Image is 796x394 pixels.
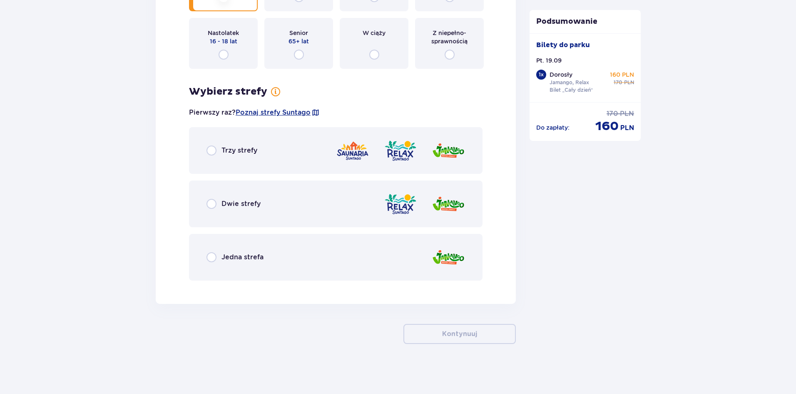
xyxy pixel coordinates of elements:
[530,17,641,27] p: Podsumowanie
[236,108,311,117] a: Poznaj strefy Suntago
[289,37,309,45] p: 65+ lat
[432,192,465,216] img: zone logo
[536,70,546,80] div: 1 x
[403,324,516,344] button: Kontynuuj
[595,118,619,134] p: 160
[550,70,572,79] p: Dorosły
[208,29,239,37] p: Nastolatek
[550,86,593,94] p: Bilet „Cały dzień”
[620,109,634,118] p: PLN
[624,79,634,86] p: PLN
[221,253,264,262] p: Jedna strefa
[221,199,261,208] p: Dwie strefy
[384,192,417,216] img: zone logo
[189,85,267,98] p: Wybierz strefy
[607,109,618,118] p: 170
[536,123,570,132] p: Do zapłaty :
[432,139,465,163] img: zone logo
[363,29,386,37] p: W ciąży
[432,246,465,269] img: zone logo
[536,40,590,50] p: Bilety do parku
[423,29,476,45] p: Z niepełno­sprawnością
[620,123,634,133] p: PLN
[336,139,369,163] img: zone logo
[536,56,562,65] p: Pt. 19.09
[442,329,477,339] p: Kontynuuj
[610,70,634,79] p: 160 PLN
[210,37,237,45] p: 16 - 18 lat
[384,139,417,163] img: zone logo
[550,79,589,86] p: Jamango, Relax
[221,146,257,155] p: Trzy strefy
[289,29,308,37] p: Senior
[189,108,320,117] p: Pierwszy raz?
[614,79,622,86] p: 170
